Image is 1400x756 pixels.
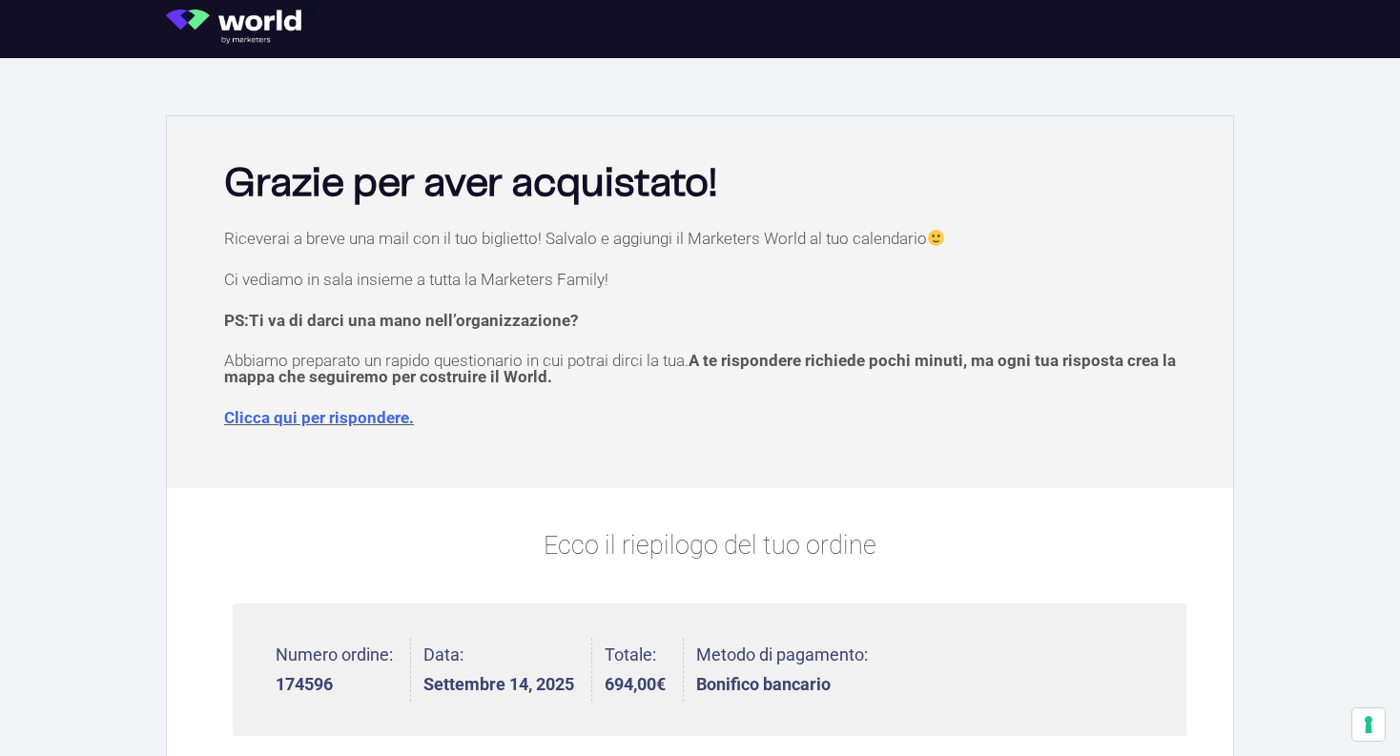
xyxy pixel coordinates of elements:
span: € [656,674,666,694]
p: Ci vediamo in sala insieme a tutta la Marketers Family! [224,272,1195,288]
p: Riceverai a breve una mail con il tuo biglietto! Salvalo e aggiungi il Marketers World al tuo cal... [224,230,1195,247]
bdi: 694,00 [605,674,666,694]
strong: 174596 [276,676,393,693]
span: A te rispondere richiede pochi minuti, ma ogni tua risposta crea la mappa che seguiremo per costr... [224,351,1176,386]
p: Ecco il riepilogo del tuo ordine [233,526,1186,565]
strong: Bonifico bancario [696,676,868,693]
p: Abbiamo preparato un rapido questionario in cui potrai dirci la tua. [224,353,1195,385]
a: Clicca qui per rispondere. [224,408,414,427]
li: Totale: [605,638,684,702]
iframe: Customerly Messenger Launcher [15,682,72,739]
span: Ti va di darci una mano nell’organizzazione? [249,311,578,330]
li: Data: [423,638,592,702]
button: Le tue preferenze relative al consenso per le tecnologie di tracciamento [1352,708,1385,741]
li: Numero ordine: [276,638,411,702]
strong: PS: [224,311,578,330]
li: Metodo di pagamento: [696,638,868,702]
b: Grazie per aver acquistato! [224,165,717,203]
img: 🙂 [928,230,944,246]
strong: Settembre 14, 2025 [423,676,574,693]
